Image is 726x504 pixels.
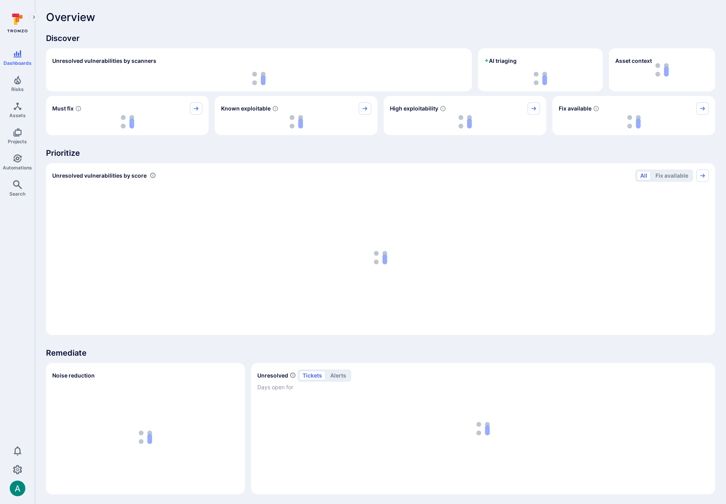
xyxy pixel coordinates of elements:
[637,171,651,180] button: All
[52,72,466,85] div: loading spinner
[10,481,25,496] img: ACg8ocLSa5mPYBaXNx3eFu_EmspyJX0laNWN7cXOFirfQ7srZveEpg=s96-c
[390,105,438,112] span: High exploitability
[299,371,326,380] button: tickets
[552,96,715,135] div: Fix available
[290,115,303,128] img: Loading...
[9,112,26,118] span: Assets
[257,372,288,379] h2: Unresolved
[75,105,81,112] svg: Risk score >=40 , missed SLA
[8,139,27,144] span: Projects
[52,172,147,180] span: Unresolved vulnerabilities by score
[46,96,209,135] div: Must fix
[10,481,25,496] div: Arjan Dehar
[652,171,692,180] button: Fix available
[440,105,446,112] svg: EPSS score ≥ 0.7
[52,57,156,65] h2: Unresolved vulnerabilities by scanners
[150,171,156,180] div: Number of vulnerabilities in status 'Open' 'Triaged' and 'In process' grouped by score
[52,105,74,112] span: Must fix
[559,115,709,129] div: loading spinner
[46,33,715,44] span: Discover
[384,96,546,135] div: High exploitability
[11,86,24,92] span: Risks
[290,371,296,379] span: Number of unresolved items by priority and days open
[52,115,202,129] div: loading spinner
[627,115,641,128] img: Loading...
[459,115,472,128] img: Loading...
[139,431,152,444] img: Loading...
[3,165,32,171] span: Automations
[484,72,597,85] div: loading spinner
[615,57,652,65] span: Asset context
[593,105,599,112] svg: Vulnerabilities with fix available
[4,60,32,66] span: Dashboards
[327,371,350,380] button: alerts
[29,12,39,22] button: Expand navigation menu
[46,11,95,23] span: Overview
[52,187,709,329] div: loading spinner
[221,105,271,112] span: Known exploitable
[252,72,266,85] img: Loading...
[46,148,715,159] span: Prioritize
[9,191,25,197] span: Search
[374,251,387,264] img: Loading...
[257,383,709,391] span: Days open for
[31,14,37,21] i: Expand navigation menu
[52,372,95,379] span: Noise reduction
[534,72,547,85] img: Loading...
[215,96,377,135] div: Known exploitable
[559,105,591,112] span: Fix available
[52,386,239,488] div: loading spinner
[121,115,134,128] img: Loading...
[221,115,371,129] div: loading spinner
[46,347,715,358] span: Remediate
[484,57,517,65] h2: AI triaging
[272,105,278,112] svg: Confirmed exploitable by KEV
[390,115,540,129] div: loading spinner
